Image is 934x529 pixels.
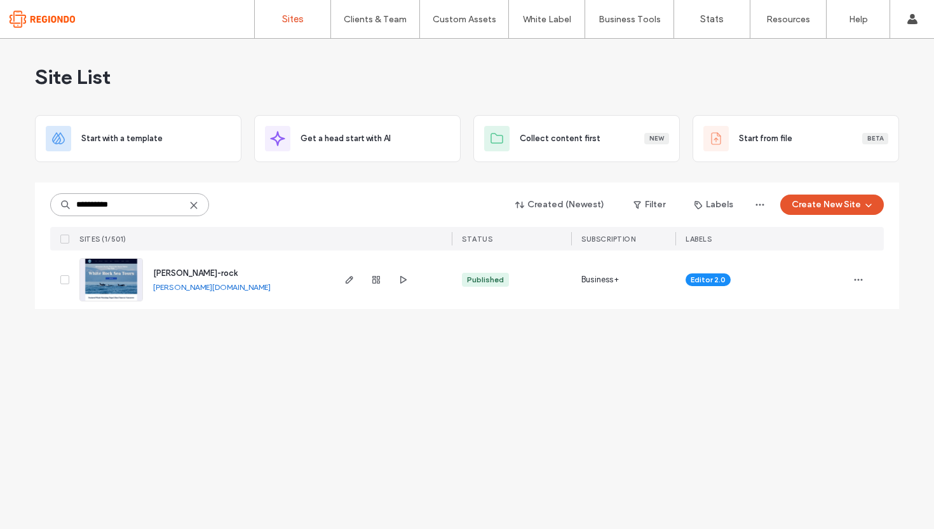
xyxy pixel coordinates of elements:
[581,235,635,244] span: SUBSCRIPTION
[35,64,111,90] span: Site List
[691,274,726,285] span: Editor 2.0
[686,235,712,244] span: LABELS
[644,133,669,144] div: New
[301,132,391,145] span: Get a head start with AI
[153,268,238,278] a: [PERSON_NAME]-rock
[254,115,461,162] div: Get a head start with AI
[780,195,884,215] button: Create New Site
[523,14,571,25] label: White Label
[473,115,680,162] div: Collect content firstNew
[581,273,619,286] span: Business+
[599,14,661,25] label: Business Tools
[29,9,55,20] span: Help
[462,235,492,244] span: STATUS
[862,133,888,144] div: Beta
[504,195,616,215] button: Created (Newest)
[621,195,678,215] button: Filter
[520,132,600,145] span: Collect content first
[344,14,407,25] label: Clients & Team
[766,14,810,25] label: Resources
[700,13,724,25] label: Stats
[35,115,241,162] div: Start with a template
[739,132,792,145] span: Start from file
[81,132,163,145] span: Start with a template
[693,115,899,162] div: Start from fileBeta
[79,235,126,244] span: SITES (1/501)
[849,14,868,25] label: Help
[282,13,304,25] label: Sites
[683,195,745,215] button: Labels
[467,274,504,285] div: Published
[433,14,496,25] label: Custom Assets
[153,282,271,292] a: [PERSON_NAME][DOMAIN_NAME]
